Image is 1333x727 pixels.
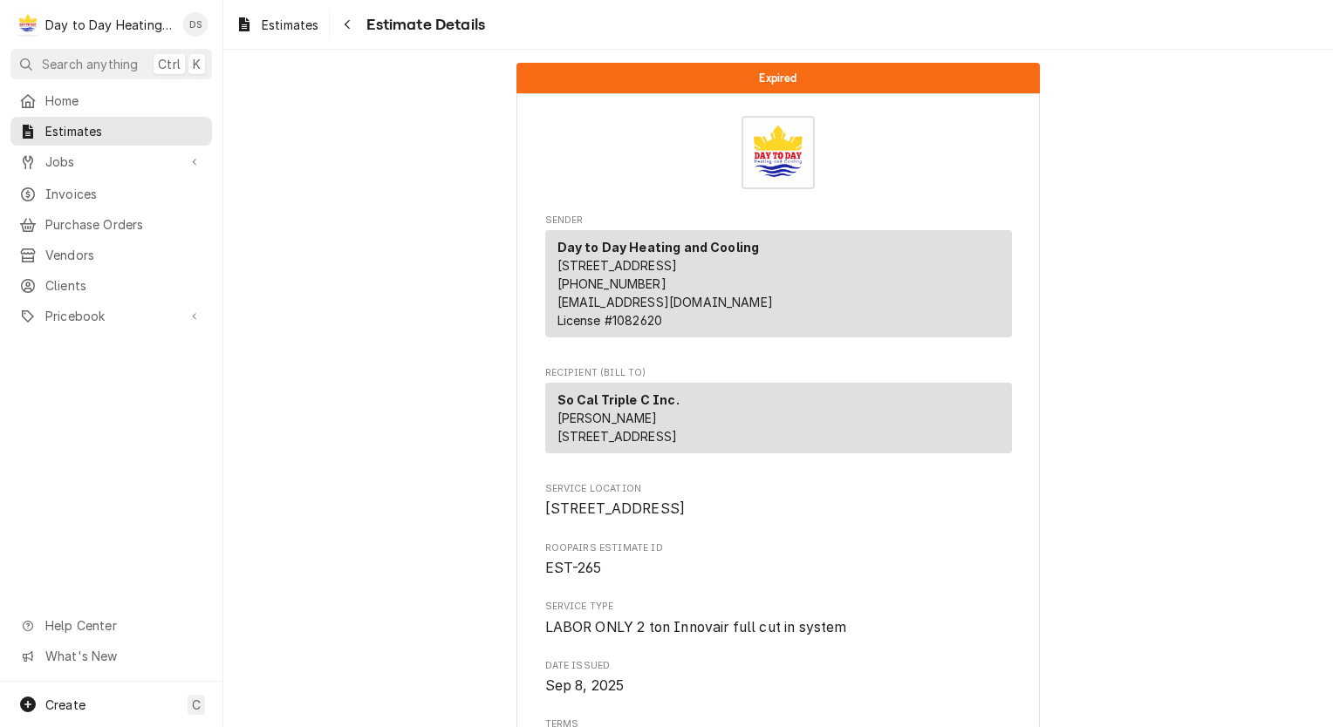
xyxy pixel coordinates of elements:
[545,541,1012,579] div: Roopairs Estimate ID
[545,659,1012,673] span: Date Issued
[545,617,1012,638] span: Service Type
[10,180,212,208] a: Invoices
[545,619,847,635] span: LABOR ONLY 2 ton Innovair full cut in system
[45,307,177,325] span: Pricebook
[10,611,212,640] a: Go to Help Center
[45,16,174,34] div: Day to Day Heating and Cooling
[557,392,680,407] strong: So Cal Triple C Inc.
[545,230,1012,337] div: Sender
[557,411,678,444] span: [PERSON_NAME] [STREET_ADDRESS]
[45,616,202,635] span: Help Center
[16,12,40,37] div: Day to Day Heating and Cooling's Avatar
[333,10,361,38] button: Navigate back
[545,366,1012,380] span: Recipient (Bill To)
[545,659,1012,696] div: Date Issued
[10,49,212,79] button: Search anythingCtrlK
[545,482,1012,520] div: Service Location
[759,72,796,84] span: Expired
[183,12,208,37] div: David Silvestre's Avatar
[545,558,1012,579] span: Roopairs Estimate ID
[545,214,1012,345] div: Estimate Sender
[545,214,1012,228] span: Sender
[10,271,212,300] a: Clients
[192,696,201,714] span: C
[545,600,1012,637] div: Service Type
[10,117,212,146] a: Estimates
[545,677,625,694] span: Sep 8, 2025
[742,116,815,189] img: Logo
[545,600,1012,614] span: Service Type
[545,482,1012,496] span: Service Location
[193,55,201,73] span: K
[545,499,1012,520] span: Service Location
[16,12,40,37] div: D
[545,500,686,517] span: [STREET_ADDRESS]
[229,10,325,39] a: Estimates
[45,185,203,203] span: Invoices
[45,215,203,234] span: Purchase Orders
[45,153,177,171] span: Jobs
[262,16,318,34] span: Estimates
[557,295,773,309] a: [EMAIL_ADDRESS][DOMAIN_NAME]
[545,541,1012,555] span: Roopairs Estimate ID
[45,697,85,712] span: Create
[557,258,678,273] span: [STREET_ADDRESS]
[545,230,1012,344] div: Sender
[183,12,208,37] div: DS
[545,560,602,576] span: EST-265
[42,55,138,73] span: Search anything
[45,122,203,140] span: Estimates
[557,313,663,328] span: License # 1082620
[516,63,1040,93] div: Status
[45,647,202,665] span: What's New
[45,246,203,264] span: Vendors
[557,240,760,255] strong: Day to Day Heating and Cooling
[545,383,1012,453] div: Recipient (Bill To)
[10,86,212,115] a: Home
[545,676,1012,696] span: Date Issued
[545,383,1012,460] div: Recipient (Bill To)
[10,302,212,330] a: Go to Pricebook
[10,210,212,239] a: Purchase Orders
[10,642,212,670] a: Go to What's New
[45,92,203,110] span: Home
[557,276,666,291] a: [PHONE_NUMBER]
[361,13,485,37] span: Estimate Details
[10,241,212,269] a: Vendors
[45,276,203,295] span: Clients
[158,55,181,73] span: Ctrl
[545,366,1012,461] div: Estimate Recipient
[10,147,212,176] a: Go to Jobs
